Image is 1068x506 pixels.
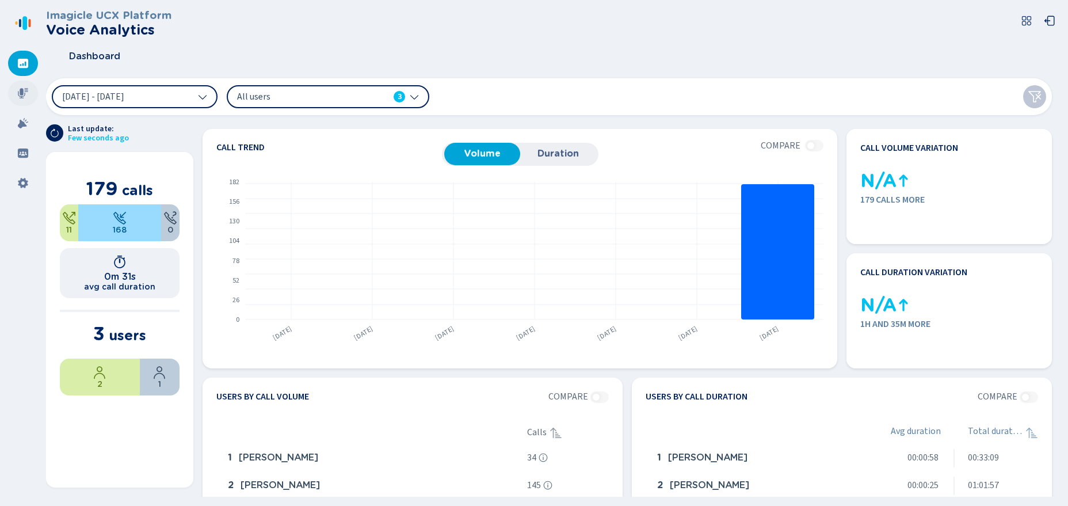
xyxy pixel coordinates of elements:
text: 52 [232,275,239,285]
text: [DATE] [271,324,293,342]
span: All users [237,90,369,103]
div: 33.33% [140,359,180,395]
svg: kpi-up [897,298,910,312]
span: 11 [66,225,72,234]
svg: telephone-outbound [62,211,76,225]
svg: unknown-call [163,211,177,225]
span: 3 [93,322,105,345]
span: 00:33:09 [968,452,999,463]
span: 168 [113,225,127,234]
span: 1h and 35m more [860,319,1038,329]
span: 2 [97,379,102,389]
svg: sortAscending [549,426,563,440]
text: [DATE] [596,324,618,342]
text: 182 [229,177,239,187]
h4: Users by call duration [646,391,747,403]
span: 179 [86,177,118,200]
span: N/A [860,295,897,316]
h4: Call duration variation [860,267,967,277]
div: 0 calls in the previous period, impossible to calculate the % variation [860,296,879,314]
text: 26 [232,295,239,305]
svg: info-circle [543,481,552,490]
div: Iliana Salmeron [223,474,522,497]
text: 78 [232,256,239,265]
div: Sorted ascending, click to sort descending [1025,426,1039,440]
span: Last update: [68,124,129,134]
text: 104 [229,235,239,245]
svg: mic-fill [17,87,29,99]
div: Sorted ascending, click to sort descending [549,426,563,440]
button: Clear filters [1023,85,1046,108]
svg: groups-filled [17,147,29,159]
h2: avg call duration [84,282,155,291]
span: Duration [526,149,590,159]
svg: arrow-clockwise [50,128,59,138]
span: 1 [158,379,161,389]
h4: Users by call volume [216,391,309,403]
span: calls [122,182,153,199]
h4: Call volume variation [860,143,958,153]
text: [DATE] [352,324,375,342]
div: Elizabeth Miller [653,447,866,470]
span: Calls [527,427,547,437]
span: 00:00:25 [907,480,939,490]
span: [PERSON_NAME] [241,480,320,490]
div: 0% [161,204,180,241]
svg: user-profile [93,366,106,379]
div: Groups [8,140,38,166]
svg: alarm-filled [17,117,29,129]
span: 145 [527,480,541,490]
span: [DATE] - [DATE] [62,92,124,101]
span: Compare [548,391,588,402]
svg: kpi-up [897,174,910,188]
text: 156 [229,196,239,206]
h3: Imagicle UCX Platform [46,9,171,22]
svg: funnel-disabled [1028,90,1042,104]
text: 0 [236,314,239,324]
svg: info-circle [539,453,548,462]
span: N/A [860,170,897,192]
button: [DATE] - [DATE] [52,85,218,108]
text: [DATE] [514,324,537,342]
span: 34 [527,452,536,463]
span: 00:00:58 [907,452,939,463]
text: [DATE] [758,324,780,342]
button: Duration [520,143,596,165]
span: users [109,327,146,344]
svg: box-arrow-left [1044,15,1055,26]
div: Recordings [8,81,38,106]
span: [PERSON_NAME] [670,480,749,490]
text: [DATE] [677,324,699,342]
div: Iliana Salmeron [653,474,866,497]
div: 6.15% [60,204,78,241]
svg: chevron-down [198,92,207,101]
svg: sortAscending [1025,426,1039,440]
span: Few seconds ago [68,134,129,143]
svg: dashboard-filled [17,58,29,69]
span: Total duration [968,426,1023,440]
svg: user-profile [152,366,166,379]
span: 1 [657,452,661,463]
section: No data for 11 Sep 2025 - 17 Sep 2025 [548,391,609,403]
div: 0 calls in the previous period, impossible to calculate the % variation [860,172,879,190]
span: 179 calls more [860,195,1038,205]
text: 130 [229,216,239,226]
svg: timer [113,255,127,269]
span: 0 [167,225,173,234]
span: Compare [761,140,800,151]
span: 2 [657,480,663,490]
div: Dashboard [8,51,38,76]
div: Alarms [8,111,38,136]
span: Compare [978,391,1017,402]
h2: Voice Analytics [46,22,171,38]
svg: telephone-inbound [113,211,127,225]
text: [DATE] [433,324,456,342]
div: Calls [527,426,609,440]
div: Elizabeth Miller [223,447,522,470]
span: 3 [398,91,402,102]
span: Avg duration [891,426,941,440]
div: Settings [8,170,38,196]
span: Dashboard [69,51,120,62]
h4: Call trend [216,143,442,152]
